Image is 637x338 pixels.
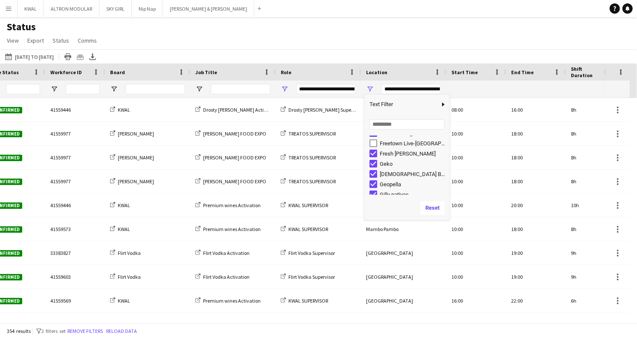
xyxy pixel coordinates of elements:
div: 41559977 [45,170,105,193]
span: TREATOS SUPERVISOR [288,154,336,161]
button: Open Filter Menu [366,85,374,93]
div: [GEOGRAPHIC_DATA] [361,289,446,312]
div: 8h [566,98,617,121]
button: SKY GIRL [99,0,132,17]
div: [GEOGRAPHIC_DATA] [361,241,446,265]
span: Drosty [PERSON_NAME] Supervisor [288,107,363,113]
button: Reset [420,201,445,215]
a: Drosty [PERSON_NAME] Supervisor [281,107,363,113]
a: Flirt Vodka Activation [195,250,250,256]
span: KWAL SUPERVISOR [288,298,328,304]
span: Flirt Vodka [118,274,141,280]
span: Text Filter [364,97,439,112]
button: [DATE] to [DATE] [3,52,55,62]
span: TREATOS SUPERVISOR [288,178,336,185]
a: KWAL [110,226,130,232]
a: Comms [74,35,100,46]
span: Start Time [451,69,478,75]
span: [PERSON_NAME] FOOD EXPO [203,154,266,161]
div: [GEOGRAPHIC_DATA] [361,313,446,336]
div: 22:00 [506,289,566,312]
button: Reload data [105,326,139,336]
span: KWAL [118,298,130,304]
button: Nip Nap [132,0,163,17]
span: 2 filters set [41,328,66,334]
app-action-btn: Print [63,52,73,62]
div: 08:00 [446,98,506,121]
span: Flirt Vodka Activation [203,274,250,280]
div: 10:00 [446,241,506,265]
a: Flirt Vodka [110,274,141,280]
span: Flirt Vodka Supervisor [288,250,335,256]
div: 19:00 [506,265,566,289]
div: 10:00 [446,122,506,145]
button: Remove filters [66,326,105,336]
span: Flirt Vodka Activation [203,250,250,256]
a: Premium wines Activation [195,298,261,304]
a: Flirt Vodka [110,250,141,256]
div: 6h [566,289,617,312]
div: 41559977 [45,122,105,145]
div: 18:00 [506,217,566,241]
div: Geopella [380,181,447,188]
span: KWAL SUPERVISOR [288,202,328,208]
div: 10:00 [446,146,506,169]
app-action-btn: Crew files as ZIP [75,52,85,62]
div: 16:00 [506,98,566,121]
a: [PERSON_NAME] FOOD EXPO [195,154,266,161]
div: KWAL TATU CITY [361,98,446,121]
span: Shift Duration [571,66,602,78]
span: KWAL [118,226,130,232]
a: Drosty [PERSON_NAME] Activation [195,107,278,113]
div: 41559446 [45,194,105,217]
a: Premium wines Activation [195,226,261,232]
div: Royal Golf Club [361,194,446,217]
div: 8h [566,217,617,241]
a: [PERSON_NAME] [110,130,154,137]
a: [PERSON_NAME] [110,178,154,185]
a: KWAL [110,107,130,113]
div: 10:00 [446,194,506,217]
a: KWAL SUPERVISOR [281,202,328,208]
div: 20:00 [506,194,566,217]
div: 10:00 [446,170,506,193]
div: 18:00 [506,170,566,193]
span: Job Title [195,69,217,75]
span: Flirt Vodka Supervisor [288,274,335,280]
div: 10:00 [446,313,506,336]
a: [PERSON_NAME] FOOD EXPO [195,178,266,185]
div: 8h [566,122,617,145]
div: 18:00 [506,122,566,145]
span: Role [281,69,291,75]
app-action-btn: Export XLSX [87,52,98,62]
div: Freetown Live-[GEOGRAPHIC_DATA] [380,140,447,147]
button: KWAL [17,0,44,17]
span: Premium wines Activation [203,298,261,304]
span: KWAL SUPERVISOR [288,226,328,232]
input: Board Filter Input [125,84,185,94]
div: Column Filter [364,95,450,220]
input: Search filter values [369,119,445,130]
span: KWAL [118,202,130,208]
a: Status [49,35,73,46]
div: 9h [566,313,617,336]
button: Open Filter Menu [195,85,203,93]
span: TREATOS SUPERVISOR [288,130,336,137]
a: View [3,35,22,46]
div: 19:00 [506,241,566,265]
span: Status [52,37,69,44]
div: 18:00 [506,146,566,169]
div: 41559603 [45,265,105,289]
button: Open Filter Menu [110,85,118,93]
span: Workforce ID [50,69,82,75]
div: Mambo Pambo [361,217,446,241]
span: End Time [511,69,534,75]
button: ALTRON MODULAR [44,0,99,17]
span: Premium wines Activation [203,226,261,232]
div: Geko [380,161,447,167]
span: Export [27,37,44,44]
a: [PERSON_NAME] FOOD EXPO [195,130,266,137]
div: 33383827 [45,241,105,265]
span: Location [366,69,387,75]
button: [PERSON_NAME] & [PERSON_NAME] [163,0,254,17]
